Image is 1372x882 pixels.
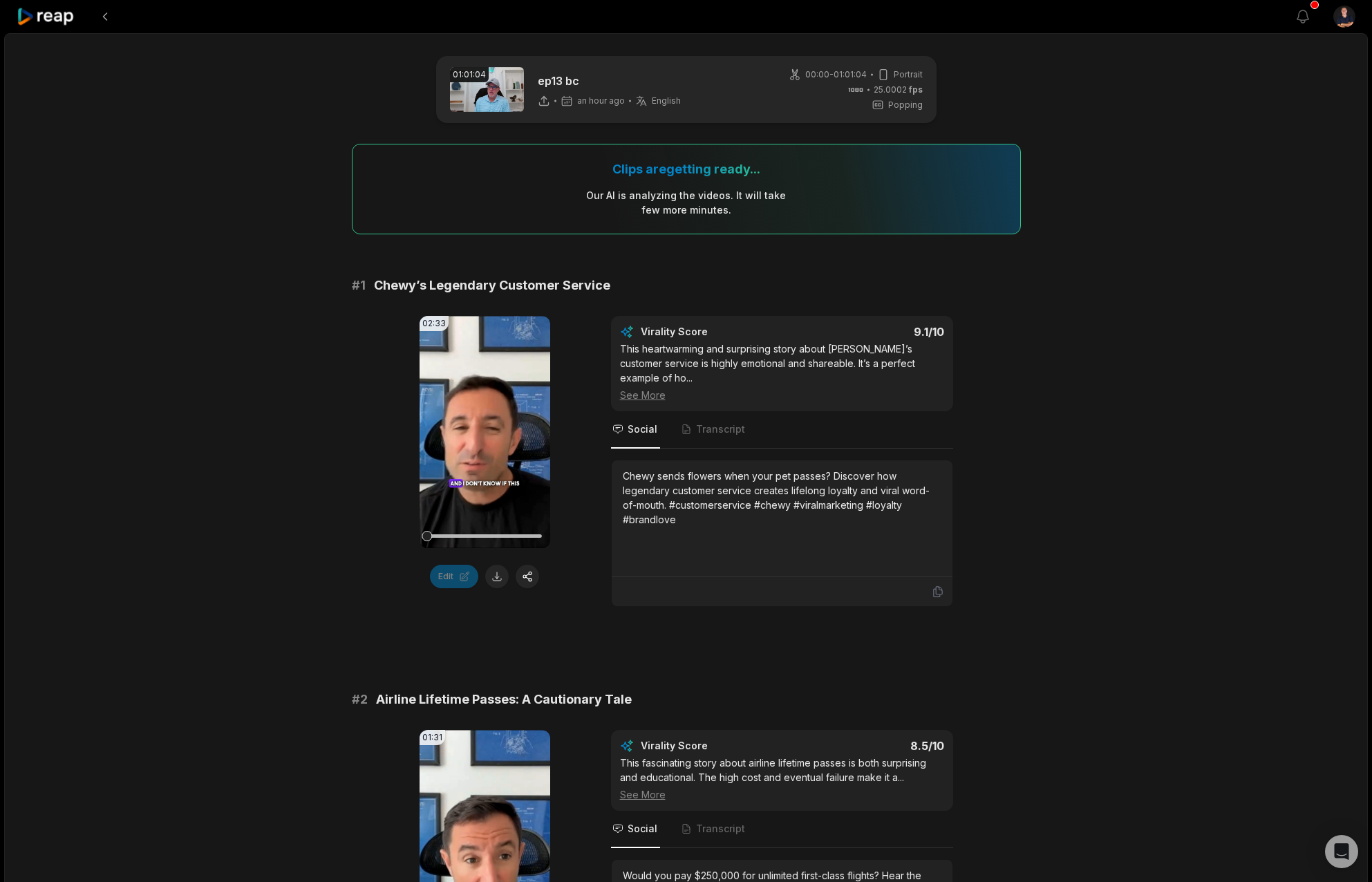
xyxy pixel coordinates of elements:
[894,68,923,81] span: Portrait
[628,822,657,836] span: Social
[620,341,944,402] div: This heartwarming and surprising story about [PERSON_NAME]’s customer service is highly emotional...
[620,388,944,402] div: See More
[352,276,366,295] span: # 1
[805,68,867,81] span: 00:00 - 01:01:04
[374,276,610,295] span: Chewy’s Legendary Customer Service
[1325,835,1358,868] div: Open Intercom Messenger
[628,422,657,436] span: Social
[420,316,550,548] video: Your browser does not support mp4 format.
[612,161,760,177] div: Clips are getting ready...
[577,95,625,106] span: an hour ago
[585,188,787,217] div: Our AI is analyzing the video s . It will take few more minutes.
[623,469,941,527] div: Chewy sends flowers when your pet passes? Discover how legendary customer service creates lifelon...
[888,99,923,111] span: Popping
[611,811,953,848] nav: Tabs
[352,690,368,709] span: # 2
[538,73,681,89] p: ep13 bc
[796,739,944,753] div: 8.5 /10
[450,67,489,82] div: 01:01:04
[696,422,745,436] span: Transcript
[909,84,923,95] span: fps
[796,325,944,339] div: 9.1 /10
[620,787,944,802] div: See More
[652,95,681,106] span: English
[376,690,632,709] span: Airline Lifetime Passes: A Cautionary Tale
[641,739,789,753] div: Virality Score
[696,822,745,836] span: Transcript
[620,756,944,802] div: This fascinating story about airline lifetime passes is both surprising and educational. The high...
[874,84,923,96] span: 25.0002
[430,565,478,588] button: Edit
[641,325,789,339] div: Virality Score
[611,411,953,449] nav: Tabs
